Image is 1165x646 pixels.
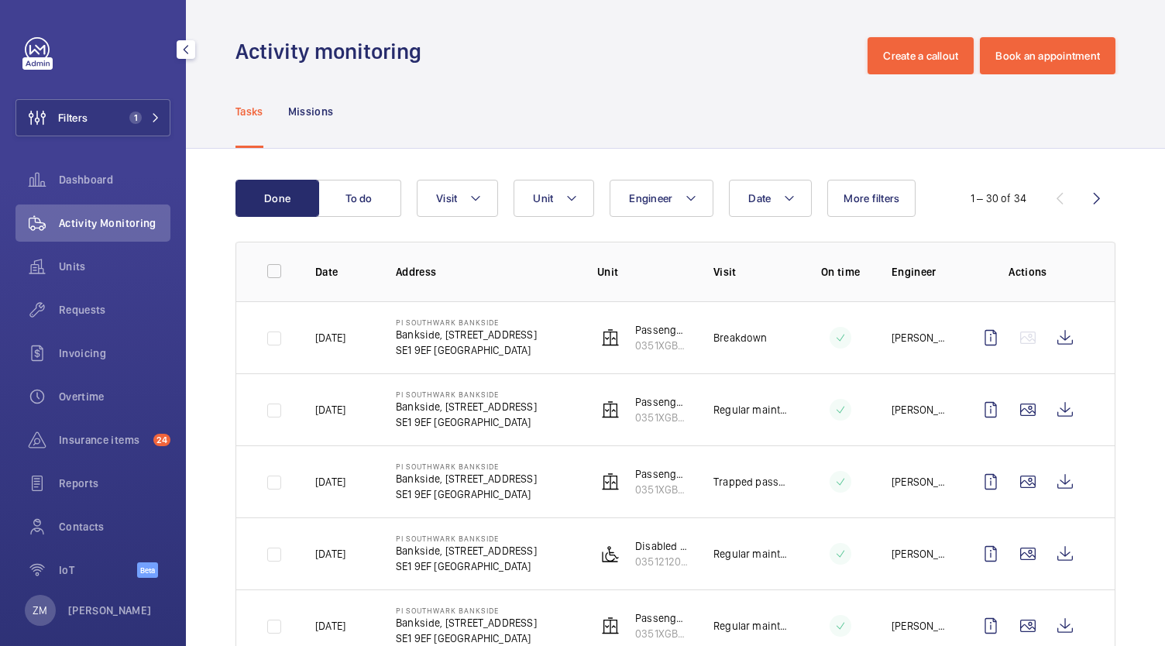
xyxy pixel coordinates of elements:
[315,402,345,417] p: [DATE]
[318,180,401,217] button: To do
[396,318,537,327] p: PI Southwark Bankside
[59,389,170,404] span: Overtime
[15,99,170,136] button: Filters1
[635,610,689,626] p: Passenger Lift
[417,180,498,217] button: Visit
[635,322,689,338] p: Passenger Lift
[713,264,789,280] p: Visit
[396,471,537,486] p: Bankside, [STREET_ADDRESS]
[396,414,537,430] p: SE1 9EF [GEOGRAPHIC_DATA]
[971,191,1026,206] div: 1 – 30 of 34
[59,302,170,318] span: Requests
[315,546,345,562] p: [DATE]
[59,562,137,578] span: IoT
[315,474,345,490] p: [DATE]
[59,345,170,361] span: Invoicing
[601,472,620,491] img: elevator.svg
[288,104,334,119] p: Missions
[235,104,263,119] p: Tasks
[396,342,537,358] p: SE1 9EF [GEOGRAPHIC_DATA]
[713,402,789,417] p: Regular maintenance
[68,603,152,618] p: [PERSON_NAME]
[514,180,594,217] button: Unit
[315,618,345,634] p: [DATE]
[868,37,974,74] button: Create a callout
[635,626,689,641] p: 0351XGB85887KE
[533,192,553,204] span: Unit
[601,400,620,419] img: elevator.svg
[827,180,916,217] button: More filters
[436,192,457,204] span: Visit
[153,434,170,446] span: 24
[892,330,947,345] p: [PERSON_NAME]
[892,264,947,280] p: Engineer
[601,617,620,635] img: elevator.svg
[610,180,713,217] button: Engineer
[59,259,170,274] span: Units
[597,264,689,280] p: Unit
[713,474,789,490] p: Trapped passenger
[814,264,867,280] p: On time
[892,546,947,562] p: [PERSON_NAME]
[892,402,947,417] p: [PERSON_NAME]
[892,474,947,490] p: [PERSON_NAME]
[601,328,620,347] img: elevator.svg
[892,618,947,634] p: [PERSON_NAME]
[635,482,689,497] p: 0351XGB85887KE
[713,618,789,634] p: Regular maintenance
[235,180,319,217] button: Done
[137,562,158,578] span: Beta
[396,534,537,543] p: PI Southwark Bankside
[315,264,371,280] p: Date
[315,330,345,345] p: [DATE]
[629,192,672,204] span: Engineer
[129,112,142,124] span: 1
[635,554,689,569] p: 0351212095
[396,486,537,502] p: SE1 9EF [GEOGRAPHIC_DATA]
[59,519,170,534] span: Contacts
[235,37,431,66] h1: Activity monitoring
[59,215,170,231] span: Activity Monitoring
[396,390,537,399] p: PI Southwark Bankside
[635,538,689,554] p: Disabled Lift Platform
[59,172,170,187] span: Dashboard
[396,543,537,558] p: Bankside, [STREET_ADDRESS]
[635,410,689,425] p: 0351XGB85887KE
[748,192,771,204] span: Date
[713,330,768,345] p: Breakdown
[980,37,1115,74] button: Book an appointment
[635,466,689,482] p: Passenger Lift
[396,631,537,646] p: SE1 9EF [GEOGRAPHIC_DATA]
[396,264,572,280] p: Address
[972,264,1084,280] p: Actions
[59,476,170,491] span: Reports
[33,603,47,618] p: ZM
[58,110,88,125] span: Filters
[396,558,537,574] p: SE1 9EF [GEOGRAPHIC_DATA]
[601,545,620,563] img: platform_lift.svg
[713,546,789,562] p: Regular maintenance
[396,399,537,414] p: Bankside, [STREET_ADDRESS]
[729,180,812,217] button: Date
[59,432,147,448] span: Insurance items
[396,606,537,615] p: PI Southwark Bankside
[396,327,537,342] p: Bankside, [STREET_ADDRESS]
[396,462,537,471] p: PI Southwark Bankside
[396,615,537,631] p: Bankside, [STREET_ADDRESS]
[635,394,689,410] p: Passenger Lift
[635,338,689,353] p: 0351XGB85887KE
[844,192,899,204] span: More filters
